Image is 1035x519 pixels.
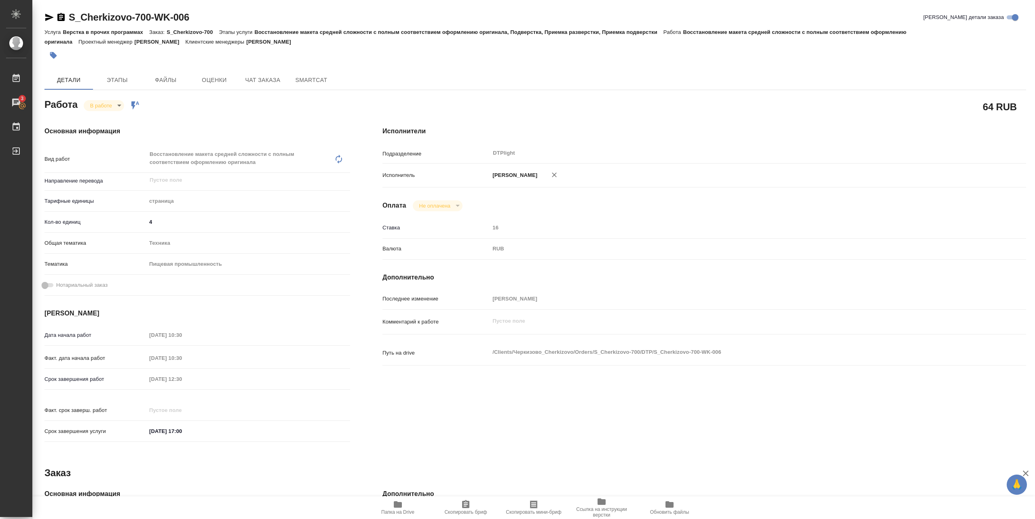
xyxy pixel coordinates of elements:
[146,257,350,271] div: Пищевая промышленность
[2,92,30,113] a: 3
[382,126,1026,136] h4: Исполнители
[146,404,217,416] input: Пустое поле
[146,236,350,250] div: Техника
[1007,475,1027,495] button: 🙏
[44,197,146,205] p: Тарифные единицы
[292,75,331,85] span: SmartCat
[195,75,234,85] span: Оценки
[44,406,146,414] p: Факт. срок заверш. работ
[254,29,663,35] p: Восстановление макета средней сложности с полным соответствием оформлению оригинала, Подверстка, ...
[490,171,537,179] p: [PERSON_NAME]
[417,202,453,209] button: Не оплачена
[56,13,66,22] button: Скопировать ссылку
[506,509,561,515] span: Скопировать мини-бриф
[146,329,217,341] input: Пустое поле
[44,331,146,339] p: Дата начала работ
[44,427,146,435] p: Срок завершения услуги
[63,29,149,35] p: Верстка в прочих программах
[44,354,146,362] p: Факт. дата начала работ
[44,46,62,64] button: Добавить тэг
[84,100,124,111] div: В работе
[44,309,350,318] h4: [PERSON_NAME]
[243,75,282,85] span: Чат заказа
[146,352,217,364] input: Пустое поле
[44,177,146,185] p: Направление перевода
[146,194,350,208] div: страница
[413,200,463,211] div: В работе
[167,29,219,35] p: S_Cherkizovo-700
[185,39,246,45] p: Клиентские менеджеры
[382,201,406,210] h4: Оплата
[219,29,255,35] p: Этапы услуги
[983,100,1017,113] h2: 64 RUB
[490,293,972,305] input: Пустое поле
[432,496,500,519] button: Скопировать бриф
[16,95,28,103] span: 3
[663,29,683,35] p: Работа
[78,39,134,45] p: Проектный менеджер
[382,295,490,303] p: Последнее изменение
[149,175,331,185] input: Пустое поле
[135,39,186,45] p: [PERSON_NAME]
[444,509,487,515] span: Скопировать бриф
[382,150,490,158] p: Подразделение
[44,466,71,479] h2: Заказ
[44,29,63,35] p: Услуга
[88,102,114,109] button: В работе
[146,75,185,85] span: Файлы
[382,318,490,326] p: Комментарий к работе
[98,75,137,85] span: Этапы
[44,97,78,111] h2: Работа
[364,496,432,519] button: Папка на Drive
[572,506,631,518] span: Ссылка на инструкции верстки
[382,349,490,357] p: Путь на drive
[44,126,350,136] h4: Основная информация
[650,509,689,515] span: Обновить файлы
[490,242,972,256] div: RUB
[1010,476,1024,493] span: 🙏
[44,375,146,383] p: Срок завершения работ
[923,13,1004,21] span: [PERSON_NAME] детали заказа
[149,29,167,35] p: Заказ:
[49,75,88,85] span: Детали
[490,222,972,233] input: Пустое поле
[146,373,217,385] input: Пустое поле
[500,496,568,519] button: Скопировать мини-бриф
[382,489,1026,499] h4: Дополнительно
[382,273,1026,282] h4: Дополнительно
[56,281,108,289] span: Нотариальный заказ
[44,239,146,247] p: Общая тематика
[44,489,350,499] h4: Основная информация
[44,13,54,22] button: Скопировать ссылку для ЯМессенджера
[44,218,146,226] p: Кол-во единиц
[382,171,490,179] p: Исполнитель
[246,39,297,45] p: [PERSON_NAME]
[381,509,414,515] span: Папка на Drive
[69,12,189,23] a: S_Cherkizovo-700-WK-006
[545,166,563,184] button: Удалить исполнителя
[382,245,490,253] p: Валюта
[44,155,146,163] p: Вид работ
[382,224,490,232] p: Ставка
[490,345,972,359] textarea: /Clients/Черкизово_Cherkizovо/Orders/S_Cherkizovo-700/DTP/S_Cherkizovo-700-WK-006
[44,260,146,268] p: Тематика
[568,496,636,519] button: Ссылка на инструкции верстки
[146,425,217,437] input: ✎ Введи что-нибудь
[146,216,350,228] input: ✎ Введи что-нибудь
[636,496,703,519] button: Обновить файлы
